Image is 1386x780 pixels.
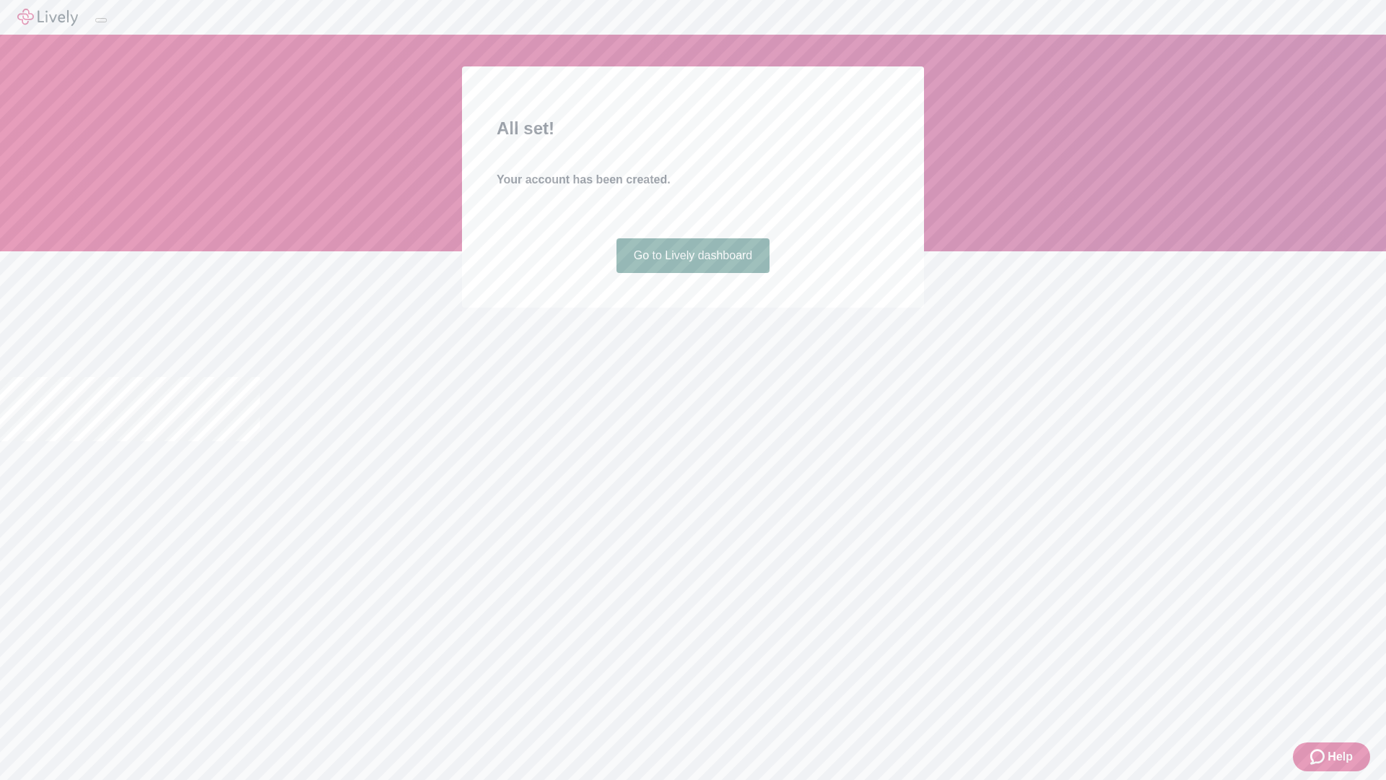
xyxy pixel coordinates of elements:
[1293,742,1370,771] button: Zendesk support iconHelp
[95,18,107,22] button: Log out
[497,116,889,142] h2: All set!
[17,9,78,26] img: Lively
[497,171,889,188] h4: Your account has been created.
[616,238,770,273] a: Go to Lively dashboard
[1328,748,1353,766] span: Help
[1310,748,1328,766] svg: Zendesk support icon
